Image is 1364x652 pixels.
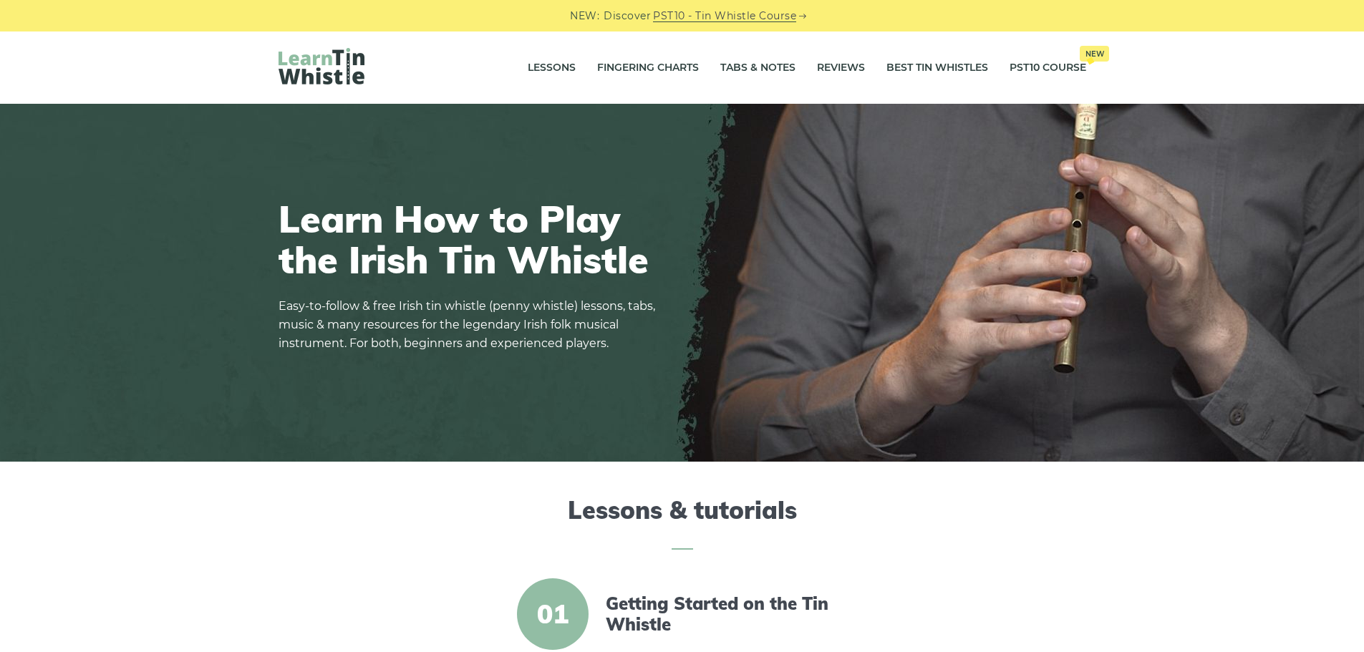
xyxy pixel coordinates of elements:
a: Best Tin Whistles [886,50,988,86]
a: Getting Started on the Tin Whistle [606,593,852,635]
h2: Lessons & tutorials [279,496,1086,550]
h1: Learn How to Play the Irish Tin Whistle [279,198,665,280]
a: Lessons [528,50,576,86]
a: Reviews [817,50,865,86]
span: New [1080,46,1109,62]
a: PST10 CourseNew [1010,50,1086,86]
span: 01 [517,578,589,650]
p: Easy-to-follow & free Irish tin whistle (penny whistle) lessons, tabs, music & many resources for... [279,297,665,353]
a: Tabs & Notes [720,50,795,86]
img: LearnTinWhistle.com [279,48,364,84]
a: Fingering Charts [597,50,699,86]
